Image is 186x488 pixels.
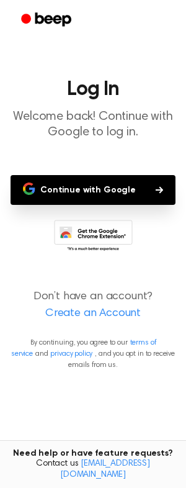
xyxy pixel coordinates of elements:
[10,109,176,140] p: Welcome back! Continue with Google to log in.
[10,337,176,371] p: By continuing, you agree to our and , and you opt in to receive emails from us.
[12,8,82,32] a: Beep
[60,459,150,479] a: [EMAIL_ADDRESS][DOMAIN_NAME]
[50,350,92,358] a: privacy policy
[10,79,176,99] h1: Log In
[12,305,174,322] a: Create an Account
[11,175,175,205] button: Continue with Google
[10,289,176,322] p: Don’t have an account?
[7,459,179,481] span: Contact us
